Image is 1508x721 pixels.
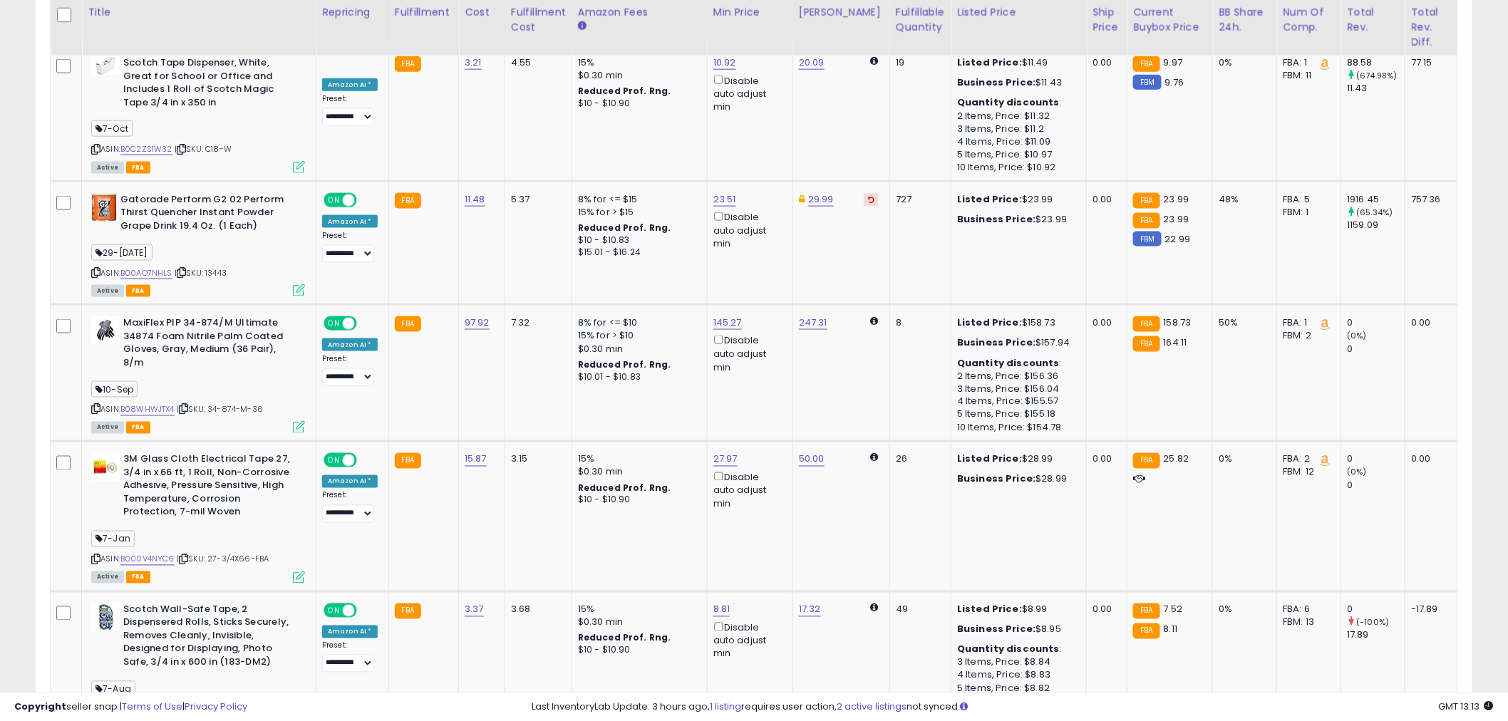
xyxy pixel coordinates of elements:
[578,20,587,33] small: Amazon Fees.
[122,700,182,713] a: Terms of Use
[1164,212,1189,226] span: 23.99
[1357,70,1398,81] small: (674.98%)
[578,69,696,82] div: $0.30 min
[799,452,825,467] a: 50.00
[1347,467,1367,478] small: (0%)
[578,482,671,494] b: Reduced Prof. Rng.
[395,603,421,619] small: FBA
[1411,56,1447,69] div: 77.15
[1093,603,1116,616] div: 0.00
[1283,316,1330,329] div: FBA: 1
[1411,316,1447,329] div: 0.00
[465,316,490,330] a: 97.92
[1133,603,1160,619] small: FBA
[957,316,1022,329] b: Listed Price:
[808,192,834,207] a: 29.99
[957,123,1075,135] div: 3 Items, Price: $11.2
[1219,453,1266,466] div: 0%
[120,554,175,566] a: B000V4NYC6
[578,5,701,20] div: Amazon Fees
[1164,336,1187,349] span: 164.11
[465,5,499,20] div: Cost
[91,56,120,76] img: 2174u6P7NCL._SL40_.jpg
[957,370,1075,383] div: 2 Items, Price: $156.36
[1357,617,1390,628] small: (-100%)
[322,491,378,523] div: Preset:
[578,494,696,507] div: $10 - $10.90
[957,212,1036,226] b: Business Price:
[355,194,378,206] span: OFF
[713,603,730,617] a: 8.81
[957,623,1075,636] div: $8.95
[465,192,485,207] a: 11.48
[713,209,782,250] div: Disable auto adjust min
[1219,5,1271,35] div: BB Share 24h.
[799,316,827,330] a: 247.31
[799,5,884,20] div: [PERSON_NAME]
[1133,336,1160,352] small: FBA
[511,453,561,466] div: 3.15
[1283,603,1330,616] div: FBA: 6
[88,5,310,20] div: Title
[322,338,378,351] div: Amazon AI *
[1133,623,1160,639] small: FBA
[957,669,1075,682] div: 4 Items, Price: $8.83
[578,616,696,629] div: $0.30 min
[175,267,227,279] span: | SKU: 13443
[957,473,1075,486] div: $28.99
[1219,603,1266,616] div: 0%
[957,148,1075,161] div: 5 Items, Price: $10.97
[1093,5,1121,35] div: Ship Price
[322,354,378,386] div: Preset:
[1165,76,1184,89] span: 9.76
[91,56,305,172] div: ASIN:
[896,193,940,206] div: 727
[1133,75,1161,90] small: FBM
[91,193,117,222] img: 51K47zMRf4L._SL40_.jpg
[126,422,150,434] span: FBA
[1283,69,1330,82] div: FBM: 11
[896,453,940,466] div: 26
[957,452,1022,466] b: Listed Price:
[578,343,696,356] div: $0.30 min
[1133,5,1207,35] div: Current Buybox Price
[957,643,1075,656] div: :
[175,143,232,155] span: | SKU: C18-W
[322,641,378,673] div: Preset:
[1347,5,1399,35] div: Total Rev.
[511,316,561,329] div: 7.32
[123,316,296,373] b: MaxiFlex PIP 34-874/M Ultimate 34874 Foam Nitrile Palm Coated Gloves, Gray, Medium (36 Pair), 8/m
[578,222,671,234] b: Reduced Prof. Rng.
[395,316,421,332] small: FBA
[713,192,736,207] a: 23.51
[1093,56,1116,69] div: 0.00
[957,336,1036,349] b: Business Price:
[177,404,263,415] span: | SKU: 34-874-M-36
[325,455,343,467] span: ON
[578,466,696,479] div: $0.30 min
[395,193,421,209] small: FBA
[91,571,124,583] span: All listings currently available for purchase on Amazon
[957,472,1036,486] b: Business Price:
[120,404,175,416] a: B08WHWJTX4
[896,5,945,35] div: Fulfillable Quantity
[1283,466,1330,479] div: FBM: 12
[91,316,305,432] div: ASIN:
[1347,343,1405,356] div: 0
[1219,193,1266,206] div: 48%
[578,453,696,466] div: 15%
[957,76,1036,89] b: Business Price:
[578,371,696,383] div: $10.01 - $10.83
[355,455,378,467] span: OFF
[91,381,138,398] span: 10-Sep
[1283,5,1335,35] div: Num of Comp.
[1347,219,1405,232] div: 1159.09
[1283,616,1330,629] div: FBM: 13
[91,120,133,137] span: 7-Oct
[322,94,378,126] div: Preset:
[1347,316,1405,329] div: 0
[957,623,1036,636] b: Business Price:
[1164,603,1183,616] span: 7.52
[1411,193,1447,206] div: 757.36
[120,267,172,279] a: B00AO7NHLS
